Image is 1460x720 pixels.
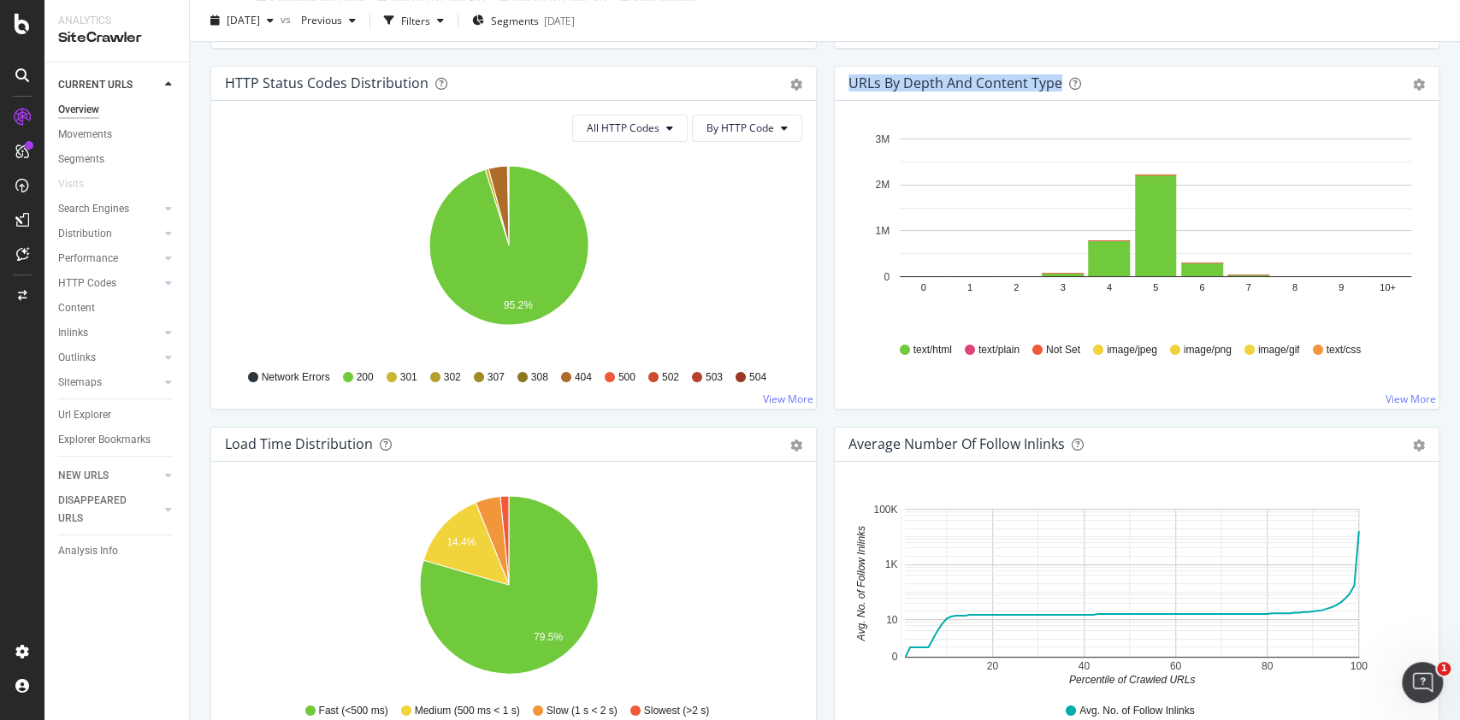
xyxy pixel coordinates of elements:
div: Distribution [58,225,112,243]
a: Distribution [58,225,160,243]
div: Average Number of Follow Inlinks [848,435,1065,452]
span: text/html [913,343,951,357]
span: text/css [1326,343,1361,357]
span: Slow (1 s < 2 s) [547,704,618,718]
text: Avg. No. of Follow Inlinks [854,526,866,642]
span: 307 [488,370,505,385]
button: By HTTP Code [692,115,802,142]
div: Load Time Distribution [225,435,373,452]
div: URLs by Depth and Content Type [848,74,1062,91]
div: Url Explorer [58,406,111,424]
text: 2M [875,179,890,191]
a: HTTP Codes [58,274,160,292]
a: CURRENT URLS [58,76,160,94]
span: text/plain [978,343,1020,357]
button: [DATE] [204,7,281,34]
button: Segments[DATE] [465,7,582,34]
svg: A chart. [848,128,1416,327]
a: Outlinks [58,349,160,367]
div: Analytics [58,14,175,28]
span: Not Set [1046,343,1080,357]
text: 1M [875,225,890,237]
button: Filters [377,7,451,34]
div: Outlinks [58,349,96,367]
span: vs [281,11,294,26]
svg: A chart. [848,489,1416,688]
div: DISAPPEARED URLS [58,492,145,528]
div: Filters [401,13,430,27]
text: 100K [873,504,897,516]
a: Movements [58,126,177,144]
div: [DATE] [544,13,575,27]
span: Previous [294,13,342,27]
text: 10 [885,614,897,626]
a: Overview [58,101,177,119]
div: Movements [58,126,112,144]
text: 3 [1060,282,1065,292]
span: 1 [1437,662,1451,676]
text: 9 [1339,282,1344,292]
text: 10+ [1380,282,1396,292]
div: HTTP Codes [58,274,116,292]
a: Performance [58,250,160,268]
div: Visits [58,175,84,193]
a: View More [1386,392,1436,406]
div: Inlinks [58,324,88,342]
span: 301 [400,370,417,385]
span: By HTTP Code [706,121,774,135]
span: 504 [749,370,766,385]
span: 500 [618,370,635,385]
text: Percentile of Crawled URLs [1068,674,1194,686]
span: 502 [662,370,679,385]
span: 302 [444,370,461,385]
span: All HTTP Codes [587,121,659,135]
span: 200 [357,370,374,385]
text: 60 [1169,660,1181,672]
a: Explorer Bookmarks [58,431,177,449]
text: 79.5% [534,631,563,643]
div: gear [790,440,802,451]
iframe: Intercom live chat [1402,662,1443,703]
div: Overview [58,101,99,119]
span: Segments [491,13,539,27]
text: 0 [920,282,925,292]
div: Segments [58,150,104,168]
a: Sitemaps [58,374,160,392]
a: Url Explorer [58,406,177,424]
text: 1 [966,282,972,292]
text: 8 [1292,282,1297,292]
text: 1K [884,558,897,570]
text: 95.2% [504,299,533,311]
text: 0 [884,271,890,283]
div: Search Engines [58,200,129,218]
div: Content [58,299,95,317]
text: 14.4% [446,536,476,548]
a: View More [763,392,813,406]
div: gear [790,79,802,91]
a: Content [58,299,177,317]
span: 308 [531,370,548,385]
div: Analysis Info [58,542,118,560]
div: CURRENT URLS [58,76,133,94]
span: Fast (<500 ms) [319,704,388,718]
text: 2 [1014,282,1019,292]
a: Search Engines [58,200,160,218]
span: Avg. No. of Follow Inlinks [1079,704,1195,718]
div: SiteCrawler [58,28,175,48]
div: Explorer Bookmarks [58,431,151,449]
button: All HTTP Codes [572,115,688,142]
svg: A chart. [225,489,793,688]
span: image/gif [1258,343,1300,357]
a: DISAPPEARED URLS [58,492,160,528]
div: gear [1413,440,1425,451]
svg: A chart. [225,156,793,354]
text: 3M [875,133,890,145]
text: 100 [1350,660,1367,672]
text: 80 [1261,660,1273,672]
a: Segments [58,150,177,168]
text: 0 [891,651,897,663]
